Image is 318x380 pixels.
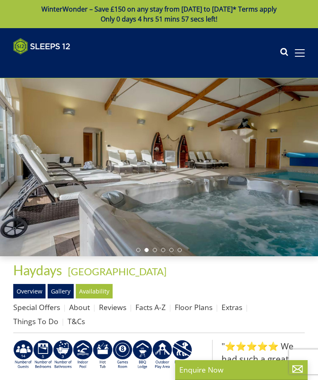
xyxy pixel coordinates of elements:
[13,262,65,278] a: Haydays
[73,340,93,370] img: AD_4nXei2dp4L7_L8OvME76Xy1PUX32_NMHbHVSts-g-ZAVb8bILrMcUKZI2vRNdEqfWP017x6NFeUMZMqnp0JYknAB97-jDN...
[13,262,62,278] span: Haydays
[68,265,166,277] a: [GEOGRAPHIC_DATA]
[9,60,96,67] iframe: Customer reviews powered by Trustpilot
[33,340,53,370] img: AD_4nXdbpp640i7IVFfqLTtqWv0Ghs4xmNECk-ef49VdV_vDwaVrQ5kQ5qbfts81iob6kJkelLjJ-SykKD7z1RllkDxiBG08n...
[67,316,85,326] a: T&Cs
[13,302,60,312] a: Special Offers
[156,84,318,380] iframe: LiveChat chat widget
[13,38,70,55] img: Sleeps 12
[13,316,58,326] a: Things To Do
[101,14,217,24] span: Only 0 days 4 hrs 51 mins 57 secs left!
[113,340,132,370] img: AD_4nXdrZMsjcYNLGsKuA84hRzvIbesVCpXJ0qqnwZoX5ch9Zjv73tWe4fnFRs2gJ9dSiUubhZXckSJX_mqrZBmYExREIfryF...
[13,340,33,370] img: AD_4nXfv62dy8gRATOHGNfSP75DVJJaBcdzd0qX98xqyk7UjzX1qaSeW2-XwITyCEUoo8Y9WmqxHWlJK_gMXd74SOrsYAJ_vK...
[135,302,166,312] a: Facts A-Z
[13,284,46,298] a: Overview
[65,265,166,277] span: -
[53,340,73,370] img: AD_4nXfrQBKCd8QKV6EcyfQTuP1fSIvoqRgLuFFVx4a_hKg6kgxib-awBcnbgLhyNafgZ22QHnlTp2OLYUAOUHgyjOLKJ1AgJ...
[99,302,126,312] a: Reviews
[132,340,152,370] img: AD_4nXfdu1WaBqbCvRx5dFd3XGC71CFesPHPPZknGuZzXQvBzugmLudJYyY22b9IpSVlKbnRjXo7AJLKEyhYodtd_Fvedgm5q...
[48,284,74,298] a: Gallery
[93,340,113,370] img: AD_4nXcpX5uDwed6-YChlrI2BYOgXwgg3aqYHOhRm0XfZB-YtQW2NrmeCr45vGAfVKUq4uWnc59ZmEsEzoF5o39EWARlT1ewO...
[69,302,90,312] a: About
[152,340,172,370] img: AD_4nXfjdDqPkGBf7Vpi6H87bmAUe5GYCbodrAbU4sf37YN55BCjSXGx5ZgBV7Vb9EJZsXiNVuyAiuJUB3WVt-w9eJ0vaBcHg...
[76,284,113,298] a: Availability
